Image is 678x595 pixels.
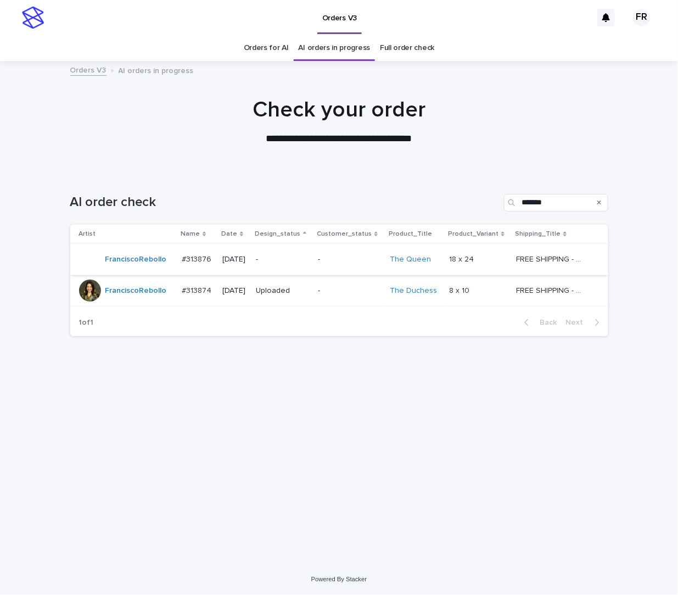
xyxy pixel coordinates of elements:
[318,255,381,264] p: -
[119,64,194,76] p: AI orders in progress
[380,35,434,61] a: Full order check
[70,97,608,123] h1: Check your order
[79,228,96,240] p: Artist
[515,318,562,327] button: Back
[504,194,608,212] input: Search
[222,286,248,296] p: [DATE]
[244,35,289,61] a: Orders for AI
[256,286,309,296] p: Uploaded
[70,309,103,336] p: 1 of 1
[222,255,248,264] p: [DATE]
[299,35,371,61] a: AI orders in progress
[255,228,300,240] p: Design_status
[311,576,367,582] a: Powered By Stacker
[566,319,590,326] span: Next
[449,284,472,296] p: 8 x 10
[516,253,587,264] p: FREE SHIPPING - preview in 1-2 business days, after your approval delivery will take 5-10 b.d.
[182,284,214,296] p: #313874
[221,228,237,240] p: Date
[515,228,561,240] p: Shipping_Title
[105,286,167,296] a: FranciscoRebollo
[70,63,107,76] a: Orders V3
[448,228,498,240] p: Product_Variant
[390,255,431,264] a: The Queen
[516,284,587,296] p: FREE SHIPPING - preview in 1-2 business days, after your approval delivery will take 5-10 b.d.
[534,319,557,326] span: Back
[389,228,432,240] p: Product_Title
[633,9,651,26] div: FR
[562,318,608,327] button: Next
[318,286,381,296] p: -
[70,194,500,210] h1: AI order check
[70,244,608,275] tr: FranciscoRebollo #313876#313876 [DATE]--The Queen 18 x 2418 x 24 FREE SHIPPING - preview in 1-2 b...
[449,253,476,264] p: 18 x 24
[317,228,372,240] p: Customer_status
[70,275,608,307] tr: FranciscoRebollo #313874#313874 [DATE]Uploaded-The Duchess 8 x 108 x 10 FREE SHIPPING - preview i...
[390,286,437,296] a: The Duchess
[256,255,309,264] p: -
[182,253,214,264] p: #313876
[22,7,44,29] img: stacker-logo-s-only.png
[181,228,200,240] p: Name
[105,255,167,264] a: FranciscoRebollo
